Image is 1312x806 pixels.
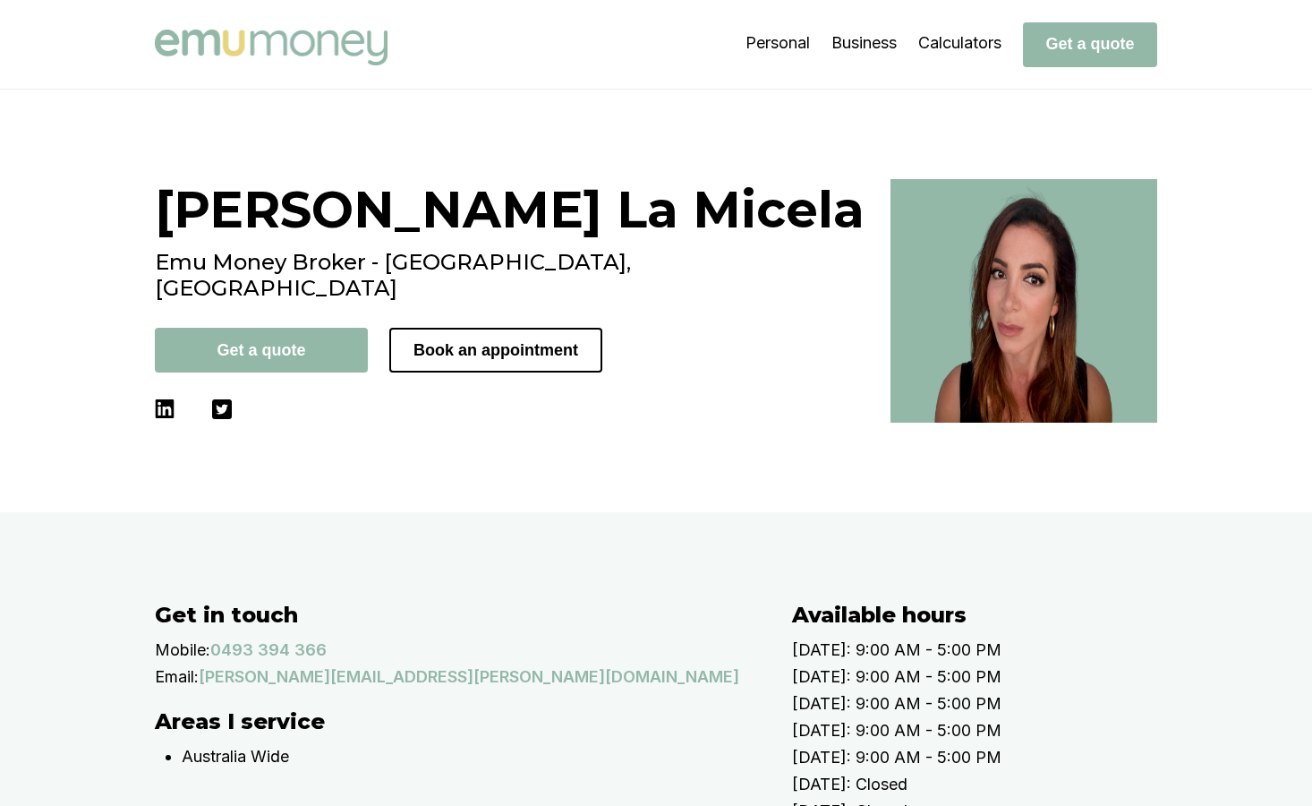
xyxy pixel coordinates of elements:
[212,399,232,419] img: Twitter
[155,637,210,664] p: Mobile:
[1023,34,1157,53] a: Get a quote
[792,744,1193,771] p: [DATE]: 9:00 AM - 5:00 PM
[210,637,327,664] a: 0493 394 366
[241,399,260,419] img: Instagram
[155,328,368,373] button: Get a quote
[1023,22,1157,67] button: Get a quote
[792,637,1193,664] p: [DATE]: 9:00 AM - 5:00 PM
[792,690,1193,717] p: [DATE]: 9:00 AM - 5:00 PM
[792,717,1193,744] p: [DATE]: 9:00 AM - 5:00 PM
[182,743,756,770] p: Australia Wide
[155,708,756,734] h2: Areas I service
[792,771,1193,798] p: [DATE]: Closed
[389,328,602,373] button: Book an appointment
[155,602,756,628] h2: Get in touch
[155,30,388,65] img: Emu Money logo
[199,664,739,690] a: [PERSON_NAME][EMAIL_ADDRESS][PERSON_NAME][DOMAIN_NAME]
[155,399,175,419] img: LinkedIn
[792,664,1193,690] p: [DATE]: 9:00 AM - 5:00 PM
[155,249,869,301] h2: Emu Money Broker - [GEOGRAPHIC_DATA], [GEOGRAPHIC_DATA]
[183,399,203,419] img: Facebook
[792,602,1193,628] h2: Available hours
[155,179,869,240] h1: [PERSON_NAME] La Micela
[155,664,199,690] p: Email:
[890,179,1157,423] img: Best broker in Melbourne, VIC - Laura La Micela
